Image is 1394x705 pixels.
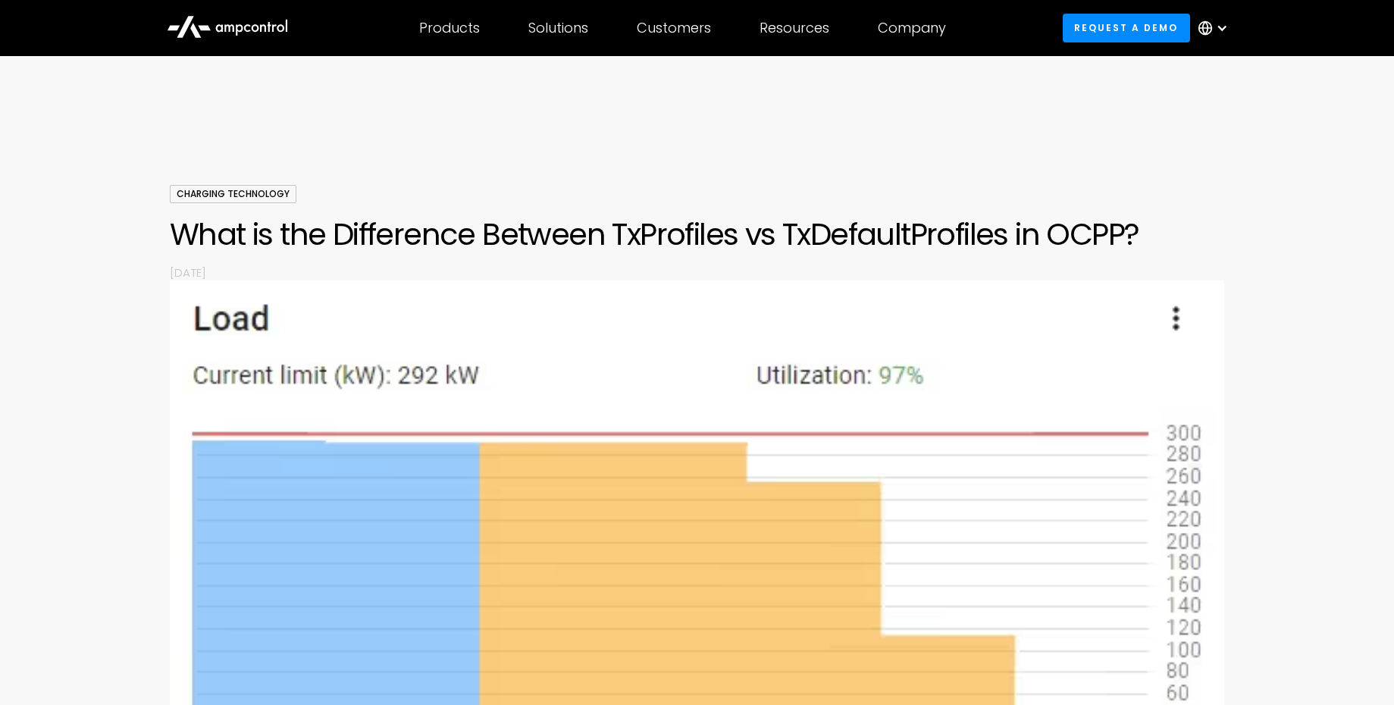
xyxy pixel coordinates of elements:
p: [DATE] [170,265,1224,280]
h1: What is the Difference Between TxProfiles vs TxDefaultProfiles in OCPP? [170,216,1224,252]
div: Resources [760,20,829,36]
div: Solutions [528,20,588,36]
div: Products [419,20,480,36]
div: Company [878,20,946,36]
div: Charging Technology [170,185,296,203]
div: Customers [637,20,711,36]
a: Request a demo [1063,14,1190,42]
